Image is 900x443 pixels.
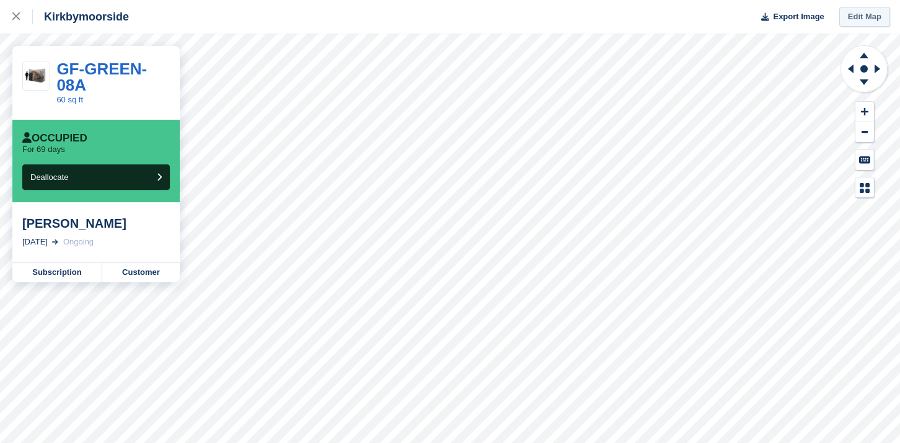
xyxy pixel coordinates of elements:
div: [PERSON_NAME] [22,216,170,231]
button: Zoom Out [855,122,874,143]
img: arrow-right-light-icn-cde0832a797a2874e46488d9cf13f60e5c3a73dbe684e267c42b8395dfbc2abf.svg [52,239,58,244]
a: Subscription [12,262,102,282]
div: Occupied [22,132,87,145]
button: Export Image [754,7,824,27]
div: [DATE] [22,236,48,248]
span: Deallocate [30,172,68,182]
img: 60-sqft-unit.jpg [23,66,50,86]
a: Customer [102,262,180,282]
button: Map Legend [855,177,874,198]
button: Deallocate [22,164,170,190]
button: Keyboard Shortcuts [855,150,874,170]
a: Edit Map [839,7,890,27]
p: For 69 days [22,145,65,154]
div: Kirkbymoorside [33,9,129,24]
a: GF-GREEN-08A [56,60,147,94]
button: Zoom In [855,102,874,122]
span: Export Image [773,11,824,23]
div: Ongoing [63,236,94,248]
a: 60 sq ft [56,95,83,104]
